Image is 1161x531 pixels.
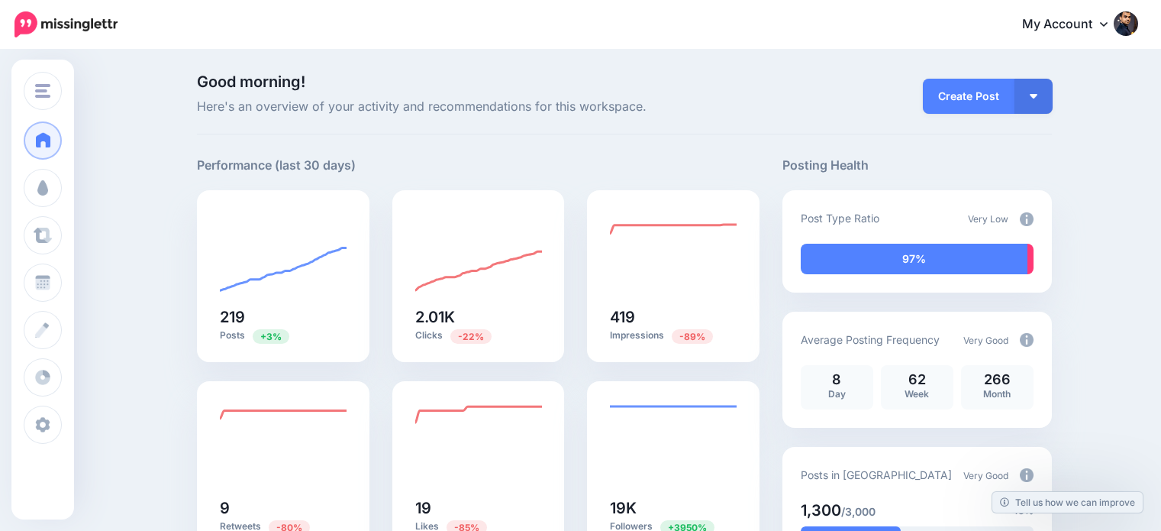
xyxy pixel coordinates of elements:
[220,500,347,516] h5: 9
[1007,6,1138,44] a: My Account
[992,492,1143,513] a: Tell us how we can improve
[1020,212,1034,226] img: info-circle-grey.png
[801,244,1027,274] div: 97% of your posts in the last 30 days have been from Drip Campaigns
[888,373,946,387] p: 62
[253,329,289,344] span: Previous period: 212
[963,335,1008,346] span: Very Good
[801,209,879,227] p: Post Type Ratio
[983,388,1011,400] span: Month
[905,388,929,400] span: Week
[801,331,940,348] p: Average Posting Frequency
[672,329,713,344] span: Previous period: 3.83K
[415,309,542,325] h5: 2.01K
[220,309,347,325] h5: 219
[1020,468,1034,482] img: info-circle-grey.png
[828,388,846,400] span: Day
[220,329,347,343] p: Posts
[450,329,492,344] span: Previous period: 2.58K
[15,11,118,37] img: Missinglettr
[197,156,356,175] h5: Performance (last 30 days)
[197,73,305,91] span: Good morning!
[610,500,737,516] h5: 19K
[415,500,542,516] h5: 19
[841,505,876,518] span: /3,000
[197,97,759,117] span: Here's an overview of your activity and recommendations for this workspace.
[415,329,542,343] p: Clicks
[808,373,866,387] p: 8
[1020,333,1034,347] img: info-circle-grey.png
[782,156,1052,175] h5: Posting Health
[923,79,1014,114] a: Create Post
[1030,94,1037,99] img: arrow-down-white.png
[1027,244,1034,274] div: 3% of your posts in the last 30 days have been from Curated content
[610,329,737,343] p: Impressions
[968,213,1008,225] span: Very Low
[801,501,841,520] span: 1,300
[801,466,952,484] p: Posts in [GEOGRAPHIC_DATA]
[969,373,1026,387] p: 266
[610,309,737,325] h5: 419
[35,84,50,98] img: menu.png
[963,470,1008,481] span: Very Good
